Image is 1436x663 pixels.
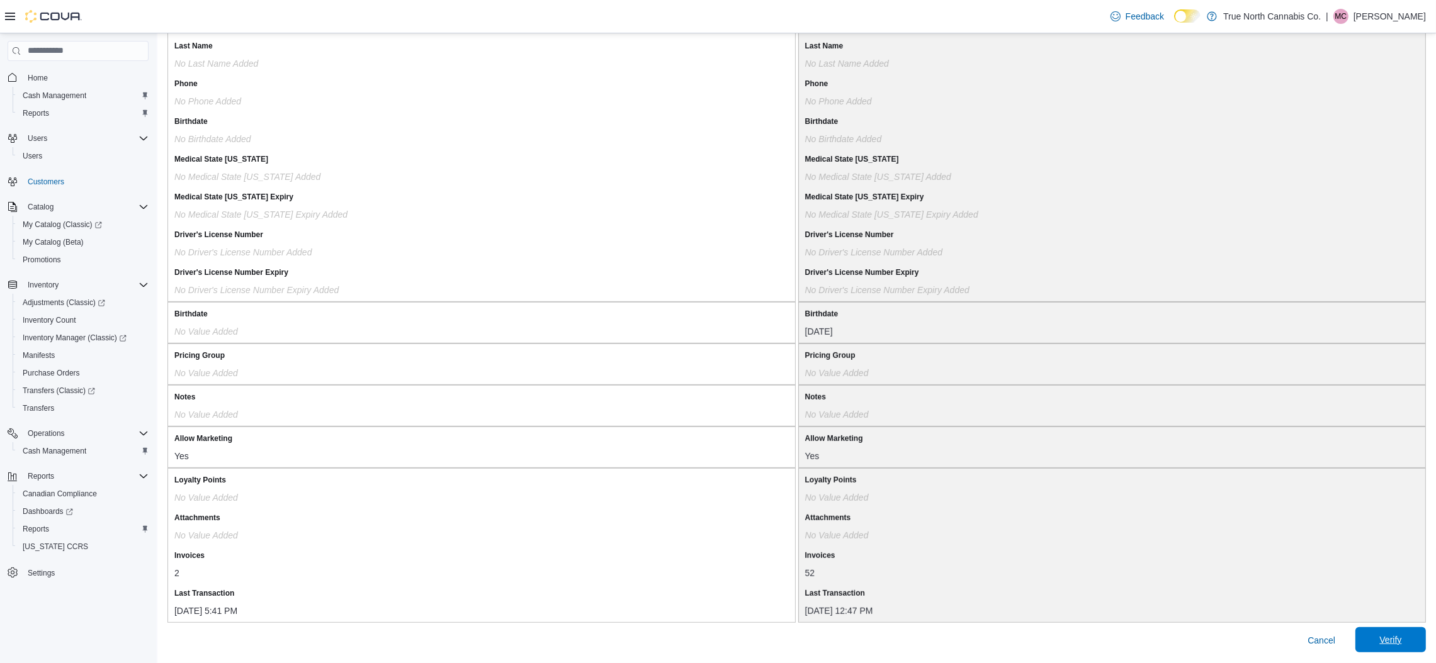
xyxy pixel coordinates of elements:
div: No Driver's License Number Expiry added [174,280,426,295]
span: Reports [23,524,49,534]
button: Reports [13,520,154,538]
label: Pricing Group [174,350,225,360]
label: Last Name [174,41,213,51]
label: Last Name [805,41,844,51]
span: Reports [18,521,149,537]
button: Home [3,69,154,87]
label: Loyalty Points [174,475,226,485]
div: [DATE] 12:47 PM [805,601,1057,616]
label: Birthdate [174,309,208,319]
label: Driver's License Number Expiry [805,267,919,277]
a: Home [23,70,53,86]
span: Inventory Count [23,315,76,325]
label: Medical State [US_STATE] Expiry [174,192,293,202]
button: Cancel [1303,628,1340,653]
a: Promotions [18,252,66,267]
span: Dashboards [18,504,149,519]
div: No Driver's License Number Expiry added [805,280,1057,295]
div: No value added [174,363,426,378]
div: No value added [805,525,1057,540]
label: Loyalty Points [805,475,857,485]
span: Cash Management [18,443,149,459]
div: No value added [174,525,426,540]
a: Settings [23,565,60,581]
a: Inventory Manager (Classic) [13,329,154,347]
label: Attachments [805,513,851,523]
span: Customers [23,174,149,189]
button: Purchase Orders [13,364,154,382]
span: Inventory [23,277,149,292]
span: Transfers [23,403,54,413]
span: Users [23,131,149,146]
a: Cash Management [18,443,91,459]
div: 52 [805,563,1057,578]
a: Cash Management [18,88,91,103]
a: Reports [18,106,54,121]
a: Dashboards [18,504,78,519]
label: Medical State [US_STATE] Expiry [805,192,924,202]
nav: Complex example [8,64,149,615]
span: Cash Management [23,91,86,101]
span: Transfers (Classic) [18,383,149,398]
span: Cancel [1308,634,1335,647]
label: Phone [805,79,828,89]
a: Transfers [18,401,59,416]
span: Adjustments (Classic) [18,295,149,310]
label: Driver's License Number Expiry [174,267,288,277]
p: | [1326,9,1328,24]
span: MC [1335,9,1347,24]
span: Canadian Compliance [18,486,149,501]
label: Birthdate [805,309,839,319]
label: Medical State [US_STATE] [805,154,899,164]
button: Catalog [3,198,154,216]
button: Settings [3,563,154,581]
span: [US_STATE] CCRS [23,542,88,552]
div: No Medical State [US_STATE] added [174,167,426,182]
span: Customers [28,177,64,187]
div: No value added [805,404,1057,420]
div: No Driver's License Number added [805,242,1057,257]
span: Reports [23,108,49,118]
label: Notes [805,392,826,402]
button: Users [3,130,154,147]
button: Inventory [3,276,154,294]
button: Users [23,131,52,146]
span: Operations [28,428,65,438]
button: Customers [3,172,154,191]
label: Birthdate [174,116,208,126]
span: Dashboards [23,506,73,516]
input: Dark Mode [1174,9,1201,23]
button: Reports [13,104,154,122]
label: Notes [174,392,195,402]
div: No value added [174,321,426,337]
span: Purchase Orders [23,368,80,378]
a: Dashboards [13,503,154,520]
button: Inventory [23,277,64,292]
label: Attachments [174,513,220,523]
span: Catalog [28,202,54,212]
span: Transfers (Classic) [23,386,95,396]
span: My Catalog (Classic) [23,220,102,230]
a: Manifests [18,348,60,363]
button: Users [13,147,154,165]
button: Cash Management [13,442,154,460]
span: Catalog [23,199,149,214]
span: Promotions [18,252,149,267]
label: Last Transaction [174,588,234,598]
span: Reports [18,106,149,121]
div: [DATE] [805,321,1057,337]
div: [DATE] 5:41 PM [174,601,426,616]
span: Users [23,151,42,161]
div: No Driver's License Number added [174,242,426,257]
button: Reports [3,467,154,485]
a: My Catalog (Beta) [18,235,89,250]
label: Last Transaction [805,588,865,598]
span: Inventory [28,280,59,290]
span: My Catalog (Beta) [23,237,84,247]
a: Purchase Orders [18,365,85,381]
span: My Catalog (Beta) [18,235,149,250]
a: Feedback [1105,4,1169,29]
button: [US_STATE] CCRS [13,538,154,555]
div: No Phone added [805,91,1057,106]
